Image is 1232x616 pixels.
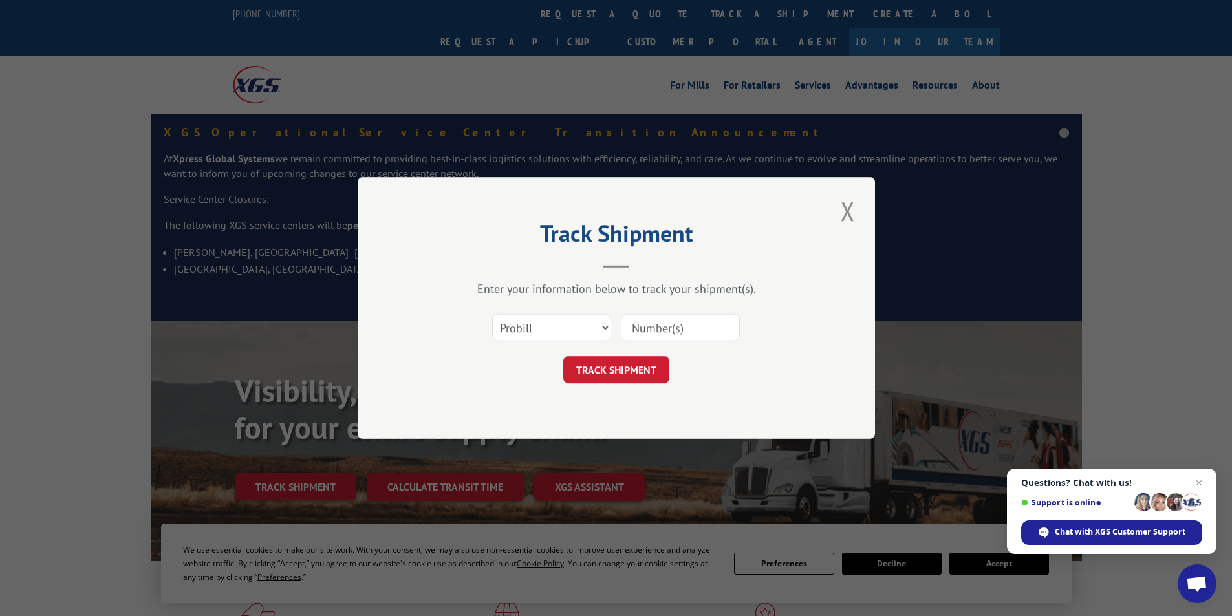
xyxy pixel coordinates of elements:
[1055,526,1185,538] span: Chat with XGS Customer Support
[563,356,669,383] button: TRACK SHIPMENT
[1178,564,1216,603] a: Open chat
[1021,520,1202,545] span: Chat with XGS Customer Support
[422,224,810,249] h2: Track Shipment
[422,281,810,296] div: Enter your information below to track your shipment(s).
[1021,498,1130,507] span: Support is online
[621,314,740,341] input: Number(s)
[1021,478,1202,488] span: Questions? Chat with us!
[837,193,859,229] button: Close modal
